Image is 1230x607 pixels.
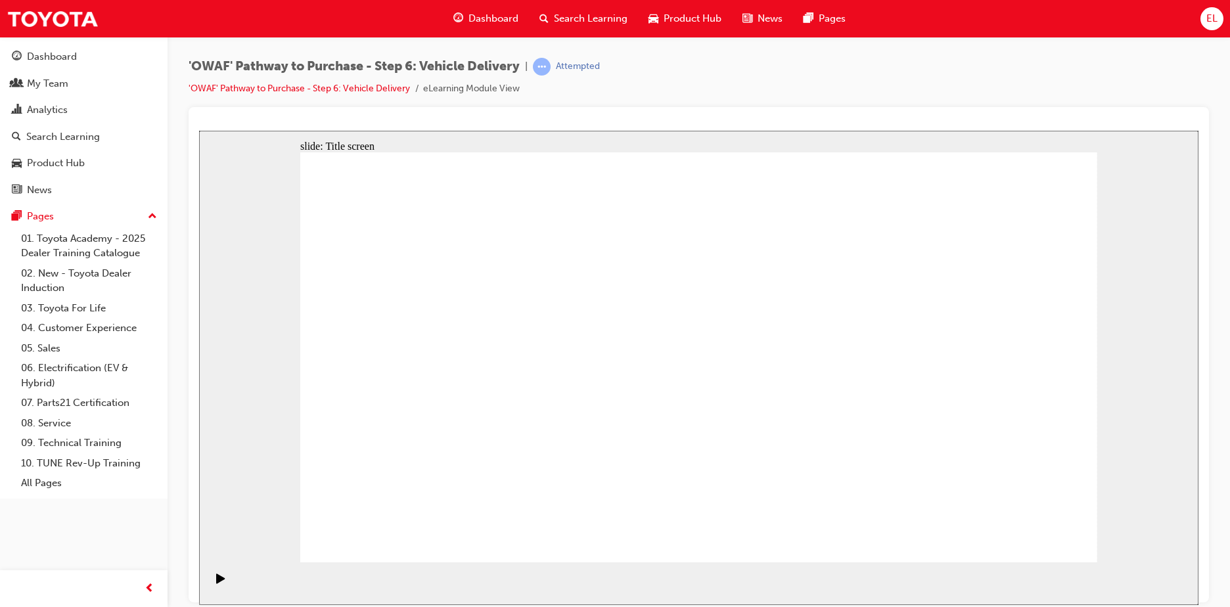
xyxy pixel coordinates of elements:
span: guage-icon [12,51,22,63]
span: chart-icon [12,104,22,116]
a: 01. Toyota Academy - 2025 Dealer Training Catalogue [16,229,162,263]
a: Dashboard [5,45,162,69]
button: Pages [5,204,162,229]
span: car-icon [12,158,22,169]
li: eLearning Module View [423,81,520,97]
div: Analytics [27,102,68,118]
div: Search Learning [26,129,100,145]
a: Product Hub [5,151,162,175]
div: Attempted [556,60,600,73]
div: playback controls [7,432,29,474]
a: 09. Technical Training [16,433,162,453]
a: 03. Toyota For Life [16,298,162,319]
a: 04. Customer Experience [16,318,162,338]
span: news-icon [12,185,22,196]
a: All Pages [16,473,162,493]
a: 07. Parts21 Certification [16,393,162,413]
a: pages-iconPages [793,5,856,32]
span: pages-icon [12,211,22,223]
span: car-icon [649,11,658,27]
a: News [5,178,162,202]
span: guage-icon [453,11,463,27]
a: 10. TUNE Rev-Up Training [16,453,162,474]
div: Product Hub [27,156,85,171]
span: Pages [819,11,846,26]
span: up-icon [148,208,157,225]
span: 'OWAF' Pathway to Purchase - Step 6: Vehicle Delivery [189,59,520,74]
div: My Team [27,76,68,91]
span: people-icon [12,78,22,90]
a: Search Learning [5,125,162,149]
a: guage-iconDashboard [443,5,529,32]
span: EL [1206,11,1218,26]
a: news-iconNews [732,5,793,32]
span: news-icon [742,11,752,27]
span: pages-icon [804,11,813,27]
a: 06. Electrification (EV & Hybrid) [16,358,162,393]
div: Pages [27,209,54,224]
a: car-iconProduct Hub [638,5,732,32]
span: Product Hub [664,11,721,26]
span: search-icon [12,131,21,143]
span: | [525,59,528,74]
span: Dashboard [468,11,518,26]
img: Trak [7,4,99,34]
a: 'OWAF' Pathway to Purchase - Step 6: Vehicle Delivery [189,83,410,94]
button: DashboardMy TeamAnalyticsSearch LearningProduct HubNews [5,42,162,204]
span: prev-icon [145,581,154,597]
a: 08. Service [16,413,162,434]
a: Analytics [5,98,162,122]
a: My Team [5,72,162,96]
a: 02. New - Toyota Dealer Induction [16,263,162,298]
a: 05. Sales [16,338,162,359]
div: News [27,183,52,198]
button: Play (Ctrl+Alt+P) [7,442,29,464]
span: search-icon [539,11,549,27]
span: learningRecordVerb_ATTEMPT-icon [533,58,551,76]
div: Dashboard [27,49,77,64]
a: search-iconSearch Learning [529,5,638,32]
span: Search Learning [554,11,627,26]
button: EL [1200,7,1223,30]
span: News [758,11,783,26]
